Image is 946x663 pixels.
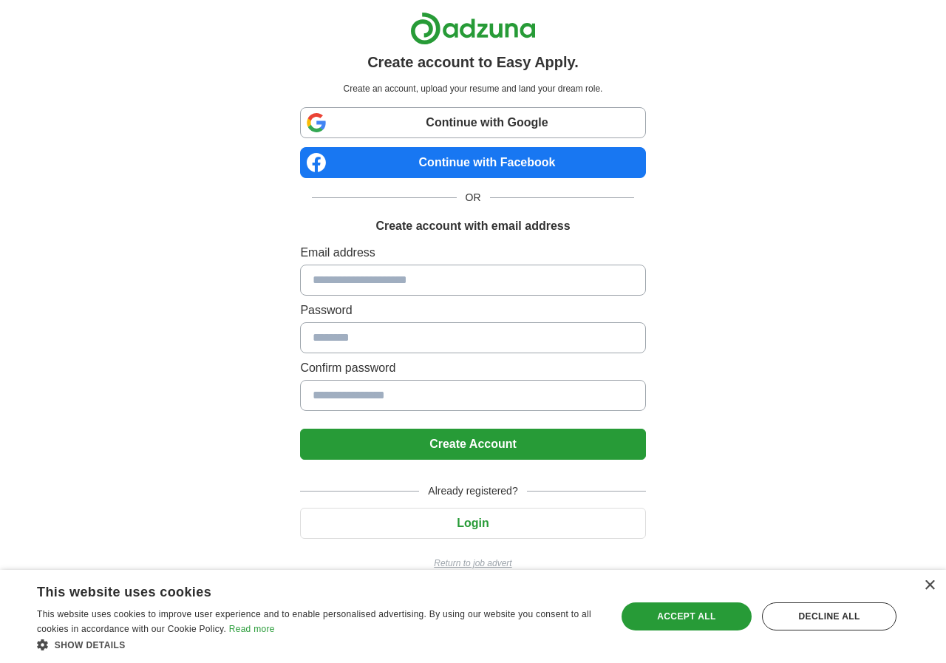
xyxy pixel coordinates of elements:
h1: Create account to Easy Apply. [367,51,579,73]
h1: Create account with email address [375,217,570,235]
div: Decline all [762,602,896,630]
img: Adzuna logo [410,12,536,45]
button: Create Account [300,429,645,460]
span: Already registered? [419,483,526,499]
label: Confirm password [300,359,645,377]
a: Continue with Facebook [300,147,645,178]
a: Return to job advert [300,557,645,570]
label: Password [300,302,645,319]
a: Continue with Google [300,107,645,138]
a: Read more, opens a new window [229,624,275,634]
span: This website uses cookies to improve user experience and to enable personalised advertising. By u... [37,609,591,634]
p: Create an account, upload your resume and land your dream role. [303,82,642,95]
div: This website uses cookies [37,579,562,601]
div: Close [924,580,935,591]
label: Email address [300,244,645,262]
div: Show details [37,637,599,652]
button: Login [300,508,645,539]
span: Show details [55,640,126,650]
a: Login [300,517,645,529]
div: Accept all [622,602,752,630]
span: OR [457,190,490,205]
